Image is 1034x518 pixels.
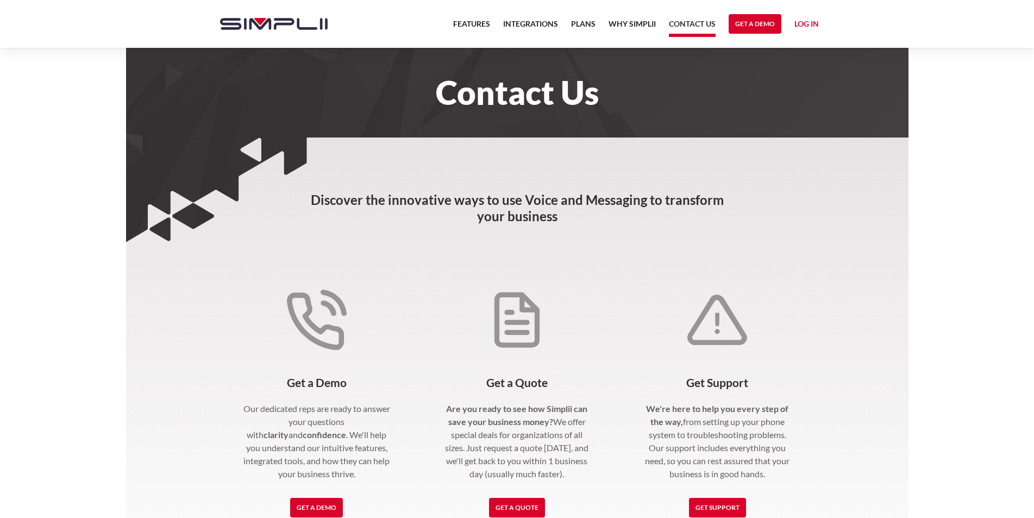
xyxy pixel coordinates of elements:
h4: Get Support [642,376,793,389]
strong: Are you ready to see how Simplii can save your business money? [446,403,587,427]
p: Our dedicated reps are ready to answer your questions with and . We'll help you understand our in... [242,402,392,480]
a: Why Simplii [609,17,656,37]
a: Get Support [689,498,746,517]
img: Simplii [220,18,328,30]
a: Integrations [503,17,558,37]
p: from setting up your phone system to troubleshooting problems. Our support includes everything yo... [642,402,793,480]
a: Plans [571,17,596,37]
a: Get a Quote [489,498,545,517]
strong: We're here to help you every step of the way, [646,403,788,427]
a: Contact US [669,17,716,37]
a: Get a Demo [729,14,781,34]
p: We offer special deals for organizations of all sizes. Just request a quote [DATE], and we'll get... [442,402,592,480]
a: Features [453,17,490,37]
h4: Get a Quote [442,376,592,389]
strong: Discover the innovative ways to use Voice and Messaging to transform your business [311,192,724,224]
a: Get a Demo [290,498,343,517]
h4: Get a Demo [242,376,392,389]
strong: clarity [264,429,289,440]
strong: confidence [303,429,346,440]
h1: Contact Us [209,80,825,104]
a: Log in [794,17,819,34]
